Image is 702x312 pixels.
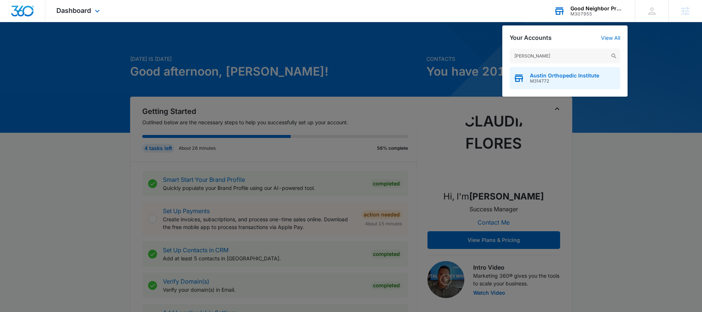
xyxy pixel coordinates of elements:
input: Search Accounts [510,49,620,63]
span: Austin Orthopedic Institute [530,73,599,79]
h2: Your Accounts [510,34,552,41]
button: Austin Orthopedic InstituteM314772 [510,67,620,89]
div: account name [570,6,624,11]
span: M314772 [530,79,599,84]
span: Dashboard [56,7,91,14]
a: View All [601,35,620,41]
div: account id [570,11,624,17]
